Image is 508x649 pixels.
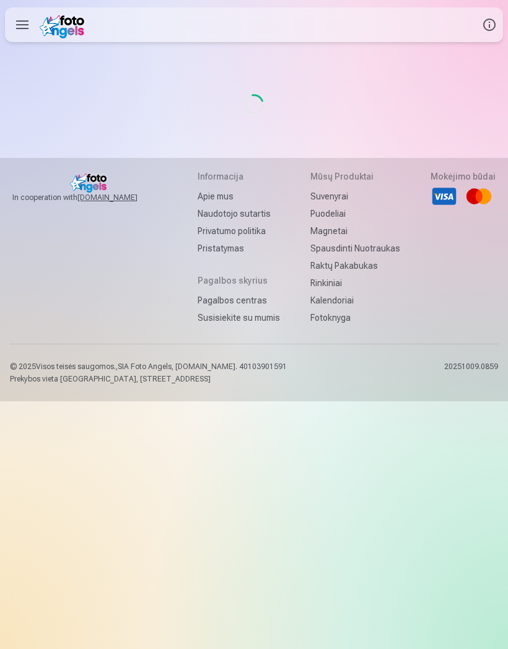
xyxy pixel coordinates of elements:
a: Raktų pakabukas [310,257,400,274]
li: Mastercard [465,183,493,210]
a: Apie mus [198,188,280,205]
h5: Pagalbos skyrius [198,274,280,287]
p: Prekybos vieta [GEOGRAPHIC_DATA], [STREET_ADDRESS] [10,374,287,384]
a: Rinkiniai [310,274,400,292]
h5: Mokėjimo būdai [431,170,496,183]
span: In cooperation with [12,193,167,203]
a: Naudotojo sutartis [198,205,280,222]
button: Info [476,7,503,42]
a: Fotoknyga [310,309,400,326]
a: Suvenyrai [310,188,400,205]
a: Kalendoriai [310,292,400,309]
span: SIA Foto Angels, [DOMAIN_NAME]. 40103901591 [118,362,287,371]
a: Susisiekite su mumis [198,309,280,326]
a: Privatumo politika [198,222,280,240]
img: /v1 [40,11,89,38]
a: Spausdinti nuotraukas [310,240,400,257]
p: © 2025 Visos teisės saugomos. , [10,362,287,372]
li: Visa [431,183,458,210]
a: Pagalbos centras [198,292,280,309]
p: 20251009.0859 [444,362,498,384]
a: Magnetai [310,222,400,240]
a: [DOMAIN_NAME] [77,193,167,203]
h5: Mūsų produktai [310,170,400,183]
a: Puodeliai [310,205,400,222]
h5: Informacija [198,170,280,183]
a: Pristatymas [198,240,280,257]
